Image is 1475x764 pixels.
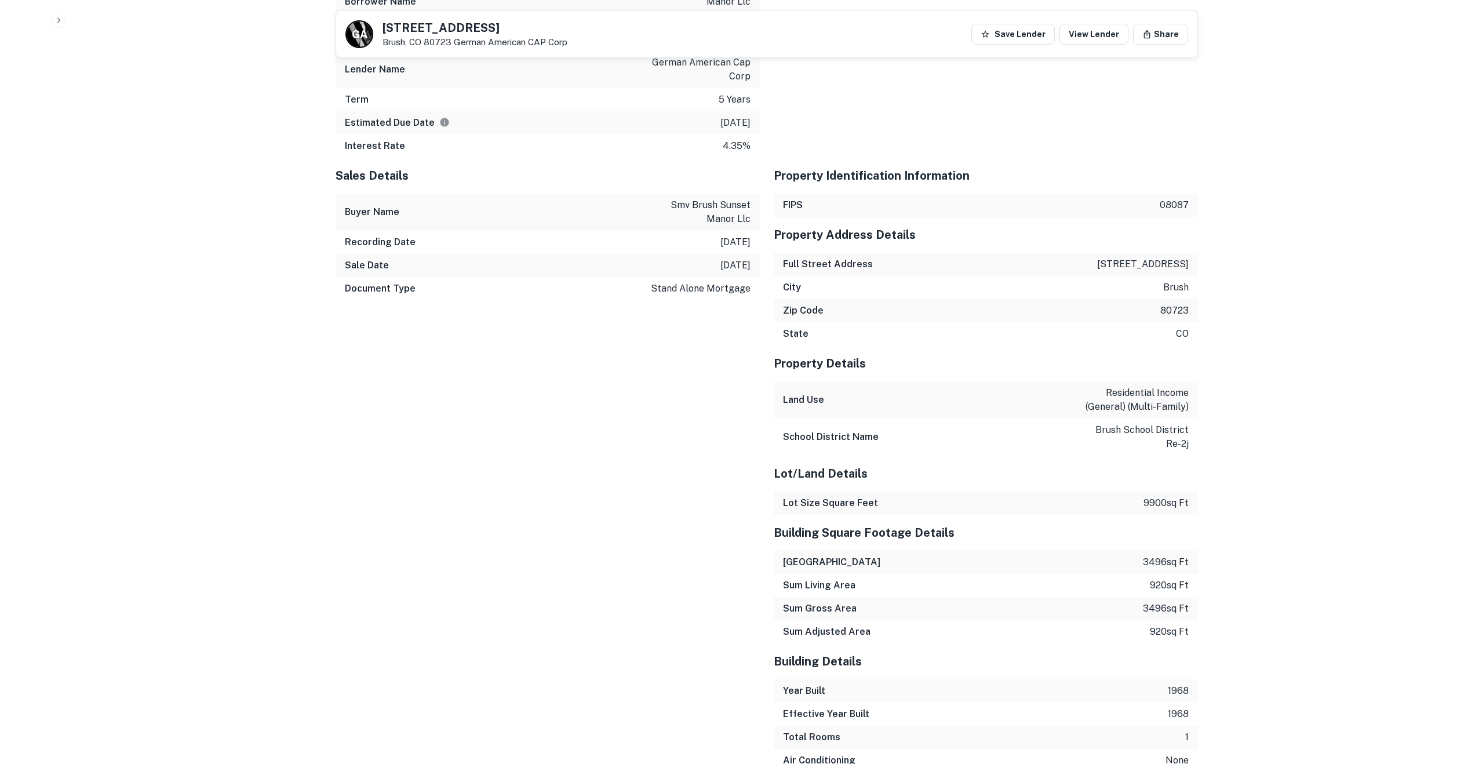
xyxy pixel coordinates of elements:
[783,257,873,271] h6: Full Street Address
[783,281,801,294] h6: City
[1168,707,1189,721] p: 1968
[383,22,567,34] h5: [STREET_ADDRESS]
[651,282,751,296] p: stand alone mortgage
[439,117,450,128] svg: Estimate is based on a standard schedule for this type of loan.
[1160,304,1189,318] p: 80723
[345,20,373,48] a: G A
[783,730,840,744] h6: Total Rooms
[1084,386,1189,414] p: residential income (general) (multi-family)
[345,93,369,107] h6: Term
[345,116,450,130] h6: Estimated Due Date
[971,24,1055,45] button: Save Lender
[345,63,405,77] h6: Lender Name
[1168,684,1189,698] p: 1968
[1143,496,1189,510] p: 9900 sq ft
[774,226,1198,243] h5: Property Address Details
[1150,625,1189,639] p: 920 sq ft
[783,555,880,569] h6: [GEOGRAPHIC_DATA]
[646,198,751,226] p: smv brush sunset manor llc
[1150,579,1189,592] p: 920 sq ft
[1160,198,1189,212] p: 08087
[1417,671,1475,727] iframe: Chat Widget
[1084,423,1189,451] p: brush school district re-2j
[774,524,1198,541] h5: Building Square Footage Details
[723,139,751,153] p: 4.35%
[345,259,389,272] h6: Sale Date
[1185,730,1189,744] p: 1
[1059,24,1128,45] a: View Lender
[345,205,399,219] h6: Buyer Name
[720,116,751,130] p: [DATE]
[1143,555,1189,569] p: 3496 sq ft
[1176,327,1189,341] p: co
[783,327,808,341] h6: State
[454,37,567,47] a: German American CAP Corp
[1133,24,1188,45] button: Share
[783,430,879,444] h6: School District Name
[720,259,751,272] p: [DATE]
[774,465,1198,482] h5: Lot/Land Details
[352,27,366,42] p: G A
[783,304,824,318] h6: Zip Code
[783,579,855,592] h6: Sum Living Area
[774,355,1198,372] h5: Property Details
[345,139,405,153] h6: Interest Rate
[783,684,825,698] h6: Year Built
[783,393,824,407] h6: Land Use
[783,625,871,639] h6: Sum Adjusted Area
[774,167,1198,184] h5: Property Identification Information
[719,93,751,107] p: 5 years
[383,37,567,48] p: Brush, CO 80723
[336,167,760,184] h5: Sales Details
[657,9,751,23] button: Request Borrower Info
[783,602,857,616] h6: Sum Gross Area
[1097,257,1189,271] p: [STREET_ADDRESS]
[774,653,1198,670] h5: Building Details
[720,235,751,249] p: [DATE]
[783,707,869,721] h6: Effective Year Built
[646,56,751,83] p: german american cap corp
[783,496,878,510] h6: Lot Size Square Feet
[1143,602,1189,616] p: 3496 sq ft
[1163,281,1189,294] p: brush
[345,235,416,249] h6: Recording Date
[345,282,416,296] h6: Document Type
[783,198,803,212] h6: FIPS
